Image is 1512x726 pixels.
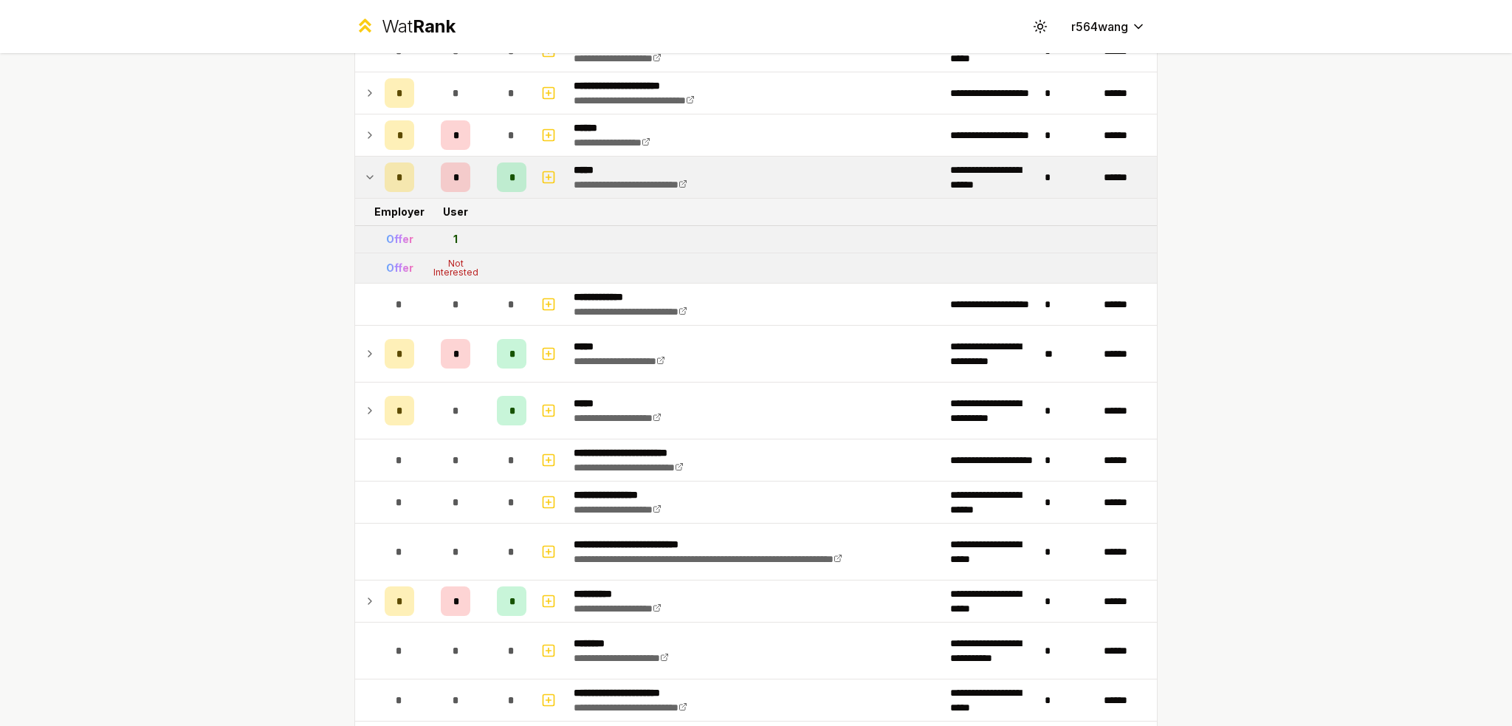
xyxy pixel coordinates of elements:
[420,199,491,225] td: User
[1071,18,1128,35] span: r564wang
[453,232,458,247] div: 1
[1059,13,1158,40] button: r564wang
[413,16,456,37] span: Rank
[386,261,413,275] div: Offer
[426,259,485,277] div: Not Interested
[382,15,456,38] div: Wat
[354,15,456,38] a: WatRank
[379,199,420,225] td: Employer
[386,232,413,247] div: Offer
